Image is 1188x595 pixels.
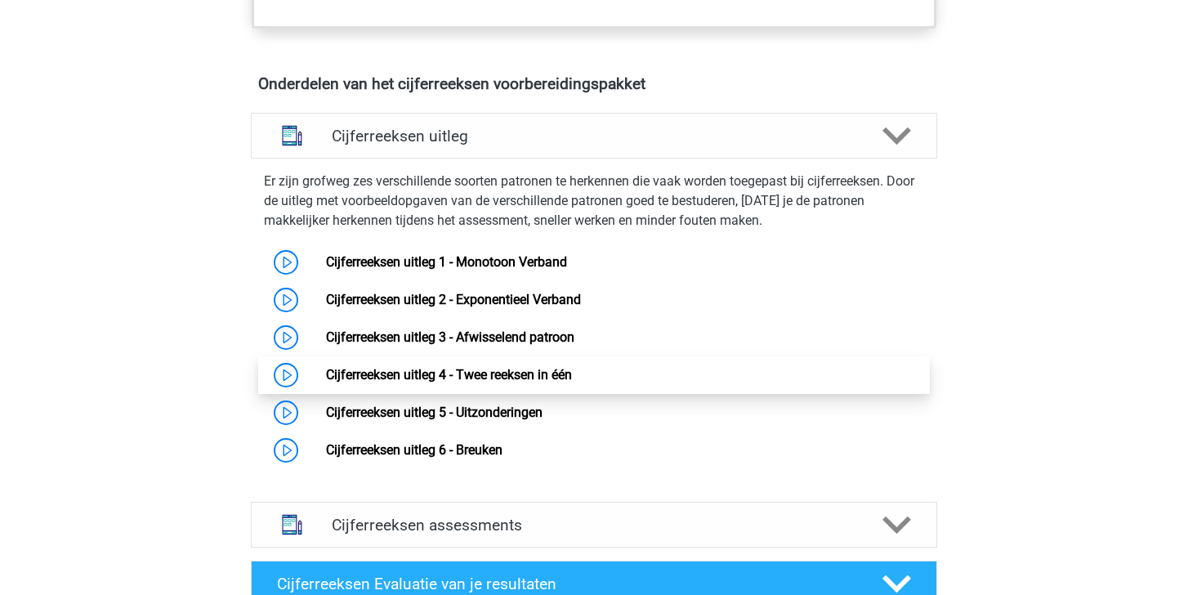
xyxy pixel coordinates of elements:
[326,292,581,307] a: Cijferreeksen uitleg 2 - Exponentieel Verband
[244,113,944,159] a: uitleg Cijferreeksen uitleg
[326,254,567,270] a: Cijferreeksen uitleg 1 - Monotoon Verband
[271,503,313,545] img: cijferreeksen assessments
[326,405,543,420] a: Cijferreeksen uitleg 5 - Uitzonderingen
[326,367,572,382] a: Cijferreeksen uitleg 4 - Twee reeksen in één
[258,74,930,93] h4: Onderdelen van het cijferreeksen voorbereidingspakket
[332,127,856,145] h4: Cijferreeksen uitleg
[326,329,574,345] a: Cijferreeksen uitleg 3 - Afwisselend patroon
[271,114,313,156] img: cijferreeksen uitleg
[264,172,924,230] p: Er zijn grofweg zes verschillende soorten patronen te herkennen die vaak worden toegepast bij cij...
[326,442,502,458] a: Cijferreeksen uitleg 6 - Breuken
[277,575,856,593] h4: Cijferreeksen Evaluatie van je resultaten
[332,516,856,535] h4: Cijferreeksen assessments
[244,502,944,548] a: assessments Cijferreeksen assessments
